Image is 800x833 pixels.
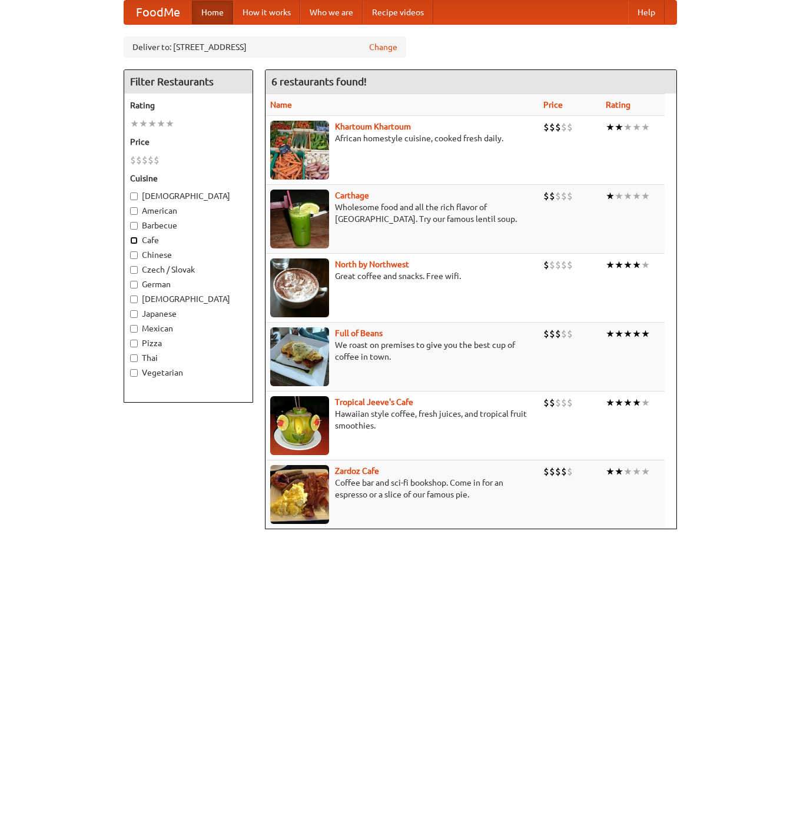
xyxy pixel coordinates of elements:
[130,325,138,333] input: Mexican
[632,190,641,203] li: ★
[549,190,555,203] li: $
[130,117,139,130] li: ★
[632,465,641,478] li: ★
[270,270,534,282] p: Great coffee and snacks. Free wifi.
[641,258,650,271] li: ★
[142,154,148,167] li: $
[130,281,138,288] input: German
[130,154,136,167] li: $
[300,1,363,24] a: Who we are
[270,477,534,500] p: Coffee bar and sci-fi bookshop. Come in for an espresso or a slice of our famous pie.
[130,278,247,290] label: German
[335,397,413,407] a: Tropical Jeeve's Cafe
[623,465,632,478] li: ★
[192,1,233,24] a: Home
[130,190,247,202] label: [DEMOGRAPHIC_DATA]
[561,465,567,478] li: $
[130,266,138,274] input: Czech / Slovak
[543,465,549,478] li: $
[130,234,247,246] label: Cafe
[606,465,615,478] li: ★
[130,99,247,111] h5: Rating
[549,121,555,134] li: $
[130,354,138,362] input: Thai
[335,260,409,269] a: North by Northwest
[561,121,567,134] li: $
[543,121,549,134] li: $
[130,220,247,231] label: Barbecue
[632,258,641,271] li: ★
[130,308,247,320] label: Japanese
[567,396,573,409] li: $
[567,465,573,478] li: $
[270,100,292,109] a: Name
[606,258,615,271] li: ★
[130,367,247,379] label: Vegetarian
[555,190,561,203] li: $
[561,190,567,203] li: $
[549,465,555,478] li: $
[632,396,641,409] li: ★
[148,117,157,130] li: ★
[623,396,632,409] li: ★
[165,117,174,130] li: ★
[543,190,549,203] li: $
[615,258,623,271] li: ★
[130,237,138,244] input: Cafe
[369,41,397,53] a: Change
[543,100,563,109] a: Price
[543,396,549,409] li: $
[567,190,573,203] li: $
[270,396,329,455] img: jeeves.jpg
[628,1,665,24] a: Help
[270,327,329,386] img: beans.jpg
[641,465,650,478] li: ★
[606,396,615,409] li: ★
[555,327,561,340] li: $
[606,100,630,109] a: Rating
[641,190,650,203] li: ★
[130,222,138,230] input: Barbecue
[555,396,561,409] li: $
[136,154,142,167] li: $
[130,207,138,215] input: American
[130,193,138,200] input: [DEMOGRAPHIC_DATA]
[623,121,632,134] li: ★
[555,121,561,134] li: $
[130,337,247,349] label: Pizza
[623,258,632,271] li: ★
[124,1,192,24] a: FoodMe
[130,293,247,305] label: [DEMOGRAPHIC_DATA]
[615,121,623,134] li: ★
[623,327,632,340] li: ★
[139,117,148,130] li: ★
[270,339,534,363] p: We roast on premises to give you the best cup of coffee in town.
[561,396,567,409] li: $
[154,154,160,167] li: $
[271,76,367,87] ng-pluralize: 6 restaurants found!
[567,327,573,340] li: $
[567,121,573,134] li: $
[270,408,534,432] p: Hawaiian style coffee, fresh juices, and tropical fruit smoothies.
[335,466,379,476] a: Zardoz Cafe
[632,121,641,134] li: ★
[335,122,411,131] a: Khartoum Khartoum
[615,327,623,340] li: ★
[549,396,555,409] li: $
[270,121,329,180] img: khartoum.jpg
[641,121,650,134] li: ★
[335,191,369,200] a: Carthage
[270,465,329,524] img: zardoz.jpg
[270,201,534,225] p: Wholesome food and all the rich flavor of [GEOGRAPHIC_DATA]. Try our famous lentil soup.
[148,154,154,167] li: $
[543,327,549,340] li: $
[335,328,383,338] a: Full of Beans
[623,190,632,203] li: ★
[606,190,615,203] li: ★
[130,310,138,318] input: Japanese
[124,36,406,58] div: Deliver to: [STREET_ADDRESS]
[130,369,138,377] input: Vegetarian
